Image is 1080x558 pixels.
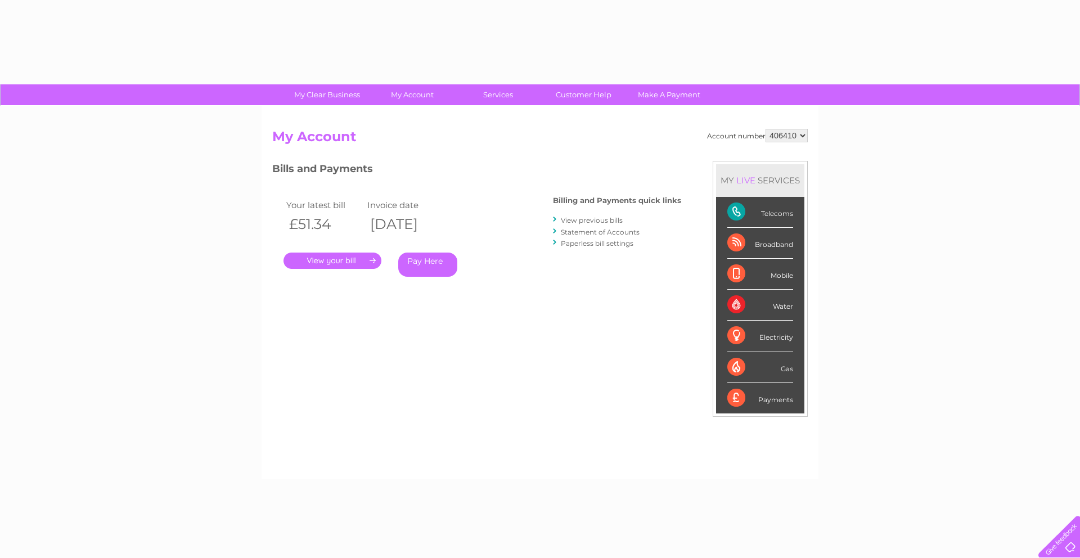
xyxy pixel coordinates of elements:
a: Paperless bill settings [561,239,633,247]
a: Statement of Accounts [561,228,640,236]
a: Services [452,84,544,105]
a: Pay Here [398,253,457,277]
div: Water [727,290,793,321]
div: Broadband [727,228,793,259]
div: Telecoms [727,197,793,228]
h2: My Account [272,129,808,150]
th: £51.34 [283,213,364,236]
th: [DATE] [364,213,445,236]
a: My Account [366,84,459,105]
a: . [283,253,381,269]
a: Make A Payment [623,84,715,105]
div: LIVE [734,175,758,186]
div: Electricity [727,321,793,352]
td: Your latest bill [283,197,364,213]
div: Mobile [727,259,793,290]
div: Gas [727,352,793,383]
h4: Billing and Payments quick links [553,196,681,205]
a: My Clear Business [281,84,373,105]
div: Account number [707,129,808,142]
a: Customer Help [537,84,630,105]
div: MY SERVICES [716,164,804,196]
a: View previous bills [561,216,623,224]
h3: Bills and Payments [272,161,681,181]
div: Payments [727,383,793,413]
td: Invoice date [364,197,445,213]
